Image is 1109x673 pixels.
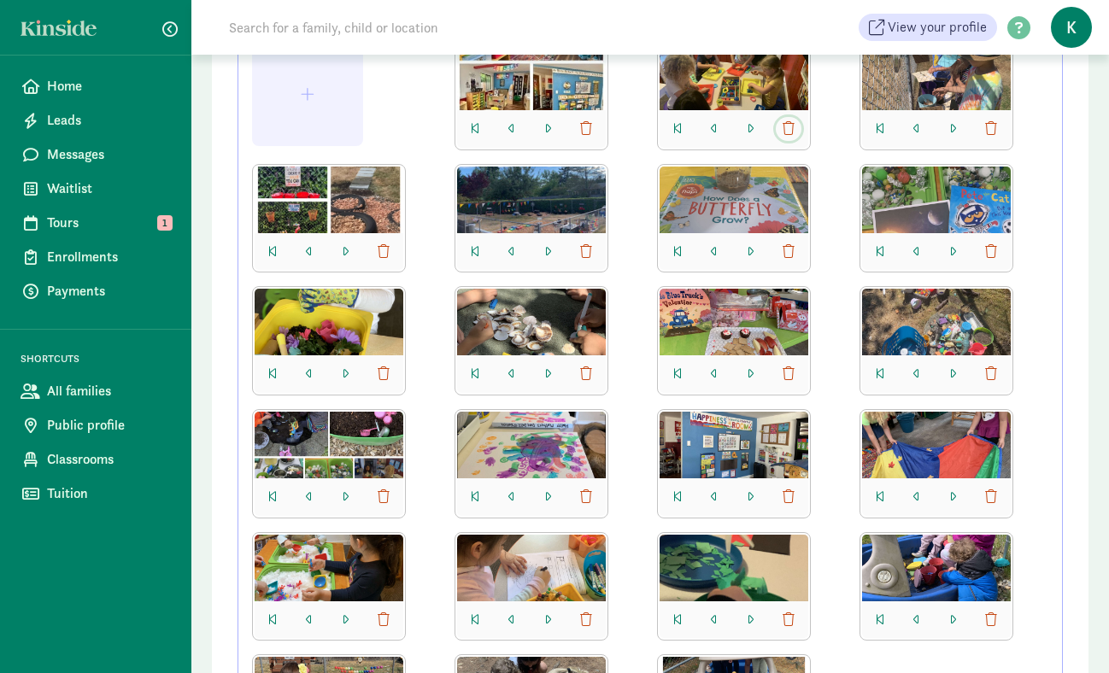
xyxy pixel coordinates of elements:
span: Classrooms [47,449,171,470]
span: Enrollments [47,247,171,267]
a: Home [7,69,185,103]
a: Waitlist [7,172,185,206]
span: Public profile [47,415,171,436]
span: Payments [47,281,171,301]
span: All families [47,381,171,401]
span: Tours [47,213,171,233]
span: Home [47,76,171,97]
a: Leads [7,103,185,138]
a: Messages [7,138,185,172]
span: Tuition [47,483,171,504]
span: View your profile [888,17,987,38]
span: 1 [157,215,173,231]
input: Search for a family, child or location [219,10,698,44]
a: Payments [7,274,185,308]
a: Classrooms [7,442,185,477]
span: Leads [47,110,171,131]
a: Tuition [7,477,185,511]
a: Public profile [7,408,185,442]
a: All families [7,374,185,408]
a: Enrollments [7,240,185,274]
span: K [1051,7,1092,48]
iframe: Chat Widget [1024,591,1109,673]
span: Messages [47,144,171,165]
a: View your profile [859,14,997,41]
a: Tours 1 [7,206,185,240]
span: Waitlist [47,178,171,199]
